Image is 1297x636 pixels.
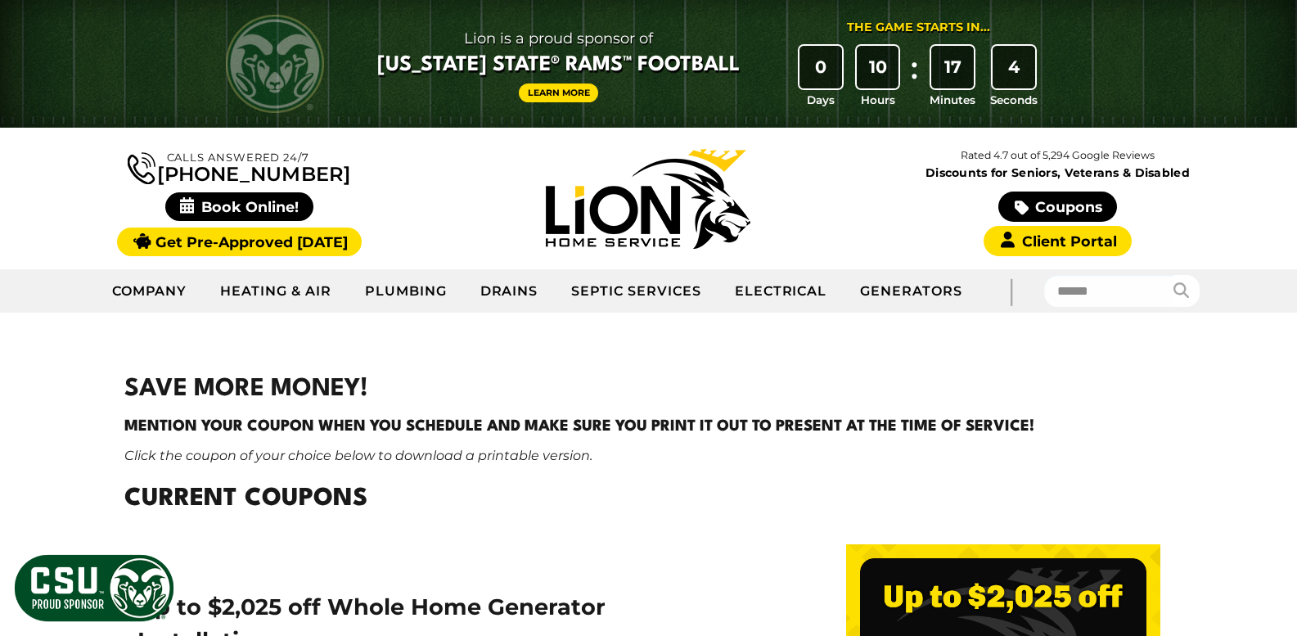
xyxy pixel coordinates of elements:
span: Minutes [930,92,975,108]
span: Hours [861,92,895,108]
span: Discounts for Seniors, Veterans & Disabled [857,167,1259,178]
a: Get Pre-Approved [DATE] [117,228,362,256]
img: CSU Sponsor Badge [12,553,176,624]
div: 4 [993,46,1035,88]
em: Click the coupon of your choice below to download a printable version. [124,448,592,463]
p: Rated 4.7 out of 5,294 Google Reviews [853,147,1262,165]
a: Electrical [718,271,844,312]
img: CSU Rams logo [226,15,324,113]
div: : [906,46,922,109]
a: Company [96,271,205,312]
div: | [979,269,1044,313]
span: Seconds [990,92,1038,108]
a: Learn More [519,83,599,102]
div: The Game Starts in... [847,19,990,37]
div: 17 [931,46,974,88]
a: Plumbing [349,271,464,312]
span: [US_STATE] State® Rams™ Football [377,52,740,79]
span: Days [807,92,835,108]
h4: Mention your coupon when you schedule and make sure you print it out to present at the time of se... [124,415,1173,438]
img: Lion Home Service [546,149,750,249]
a: Generators [844,271,979,312]
div: 10 [857,46,899,88]
a: Drains [464,271,556,312]
a: Heating & Air [204,271,348,312]
a: Coupons [998,192,1116,222]
a: Septic Services [555,271,718,312]
h2: Current Coupons [124,481,1173,518]
a: [PHONE_NUMBER] [128,149,350,184]
span: Lion is a proud sponsor of [377,25,740,52]
span: Book Online! [165,192,313,221]
div: 0 [799,46,842,88]
a: Client Portal [984,226,1131,256]
strong: SAVE MORE MONEY! [124,377,368,401]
